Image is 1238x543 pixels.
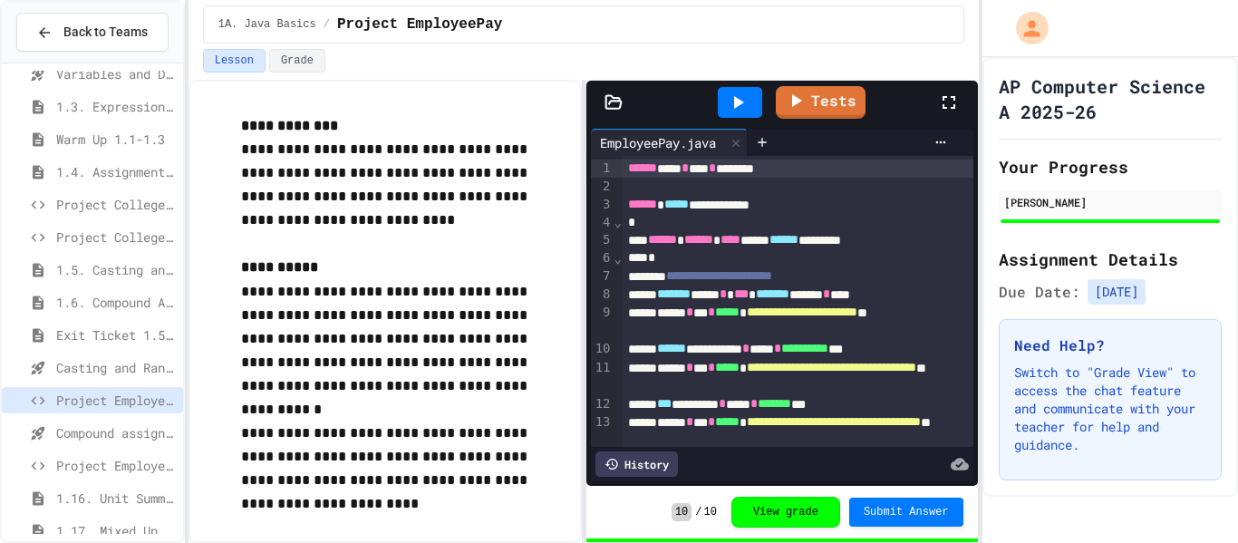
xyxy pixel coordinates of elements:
span: Project EmployeePay [337,14,502,35]
span: / [695,505,701,519]
div: 3 [591,196,614,214]
div: EmployeePay.java [591,129,748,156]
div: 7 [591,267,614,286]
button: View grade [731,497,840,528]
div: 13 [591,413,614,450]
div: 4 [591,214,614,232]
span: Fold line [613,215,622,229]
div: [PERSON_NAME] [1004,194,1216,210]
span: Due Date: [999,281,1080,303]
div: 6 [591,249,614,267]
div: 10 [591,340,614,358]
h2: Assignment Details [999,247,1222,272]
div: 9 [591,304,614,340]
span: Fold line [613,251,622,266]
span: [DATE] [1088,279,1146,305]
button: Lesson [203,49,266,73]
div: History [595,451,678,477]
div: 8 [591,286,614,304]
h2: Your Progress [999,154,1222,179]
div: My Account [997,7,1053,49]
h3: Need Help? [1014,335,1206,356]
button: Grade [269,49,325,73]
button: Submit Answer [849,498,963,527]
span: Back to Teams [63,23,148,42]
span: 1A. Java Basics [218,17,316,32]
div: 2 [591,178,614,196]
h1: AP Computer Science A 2025-26 [999,73,1222,124]
a: Tests [776,86,866,119]
div: 11 [591,359,614,395]
span: Submit Answer [864,505,949,519]
span: 10 [704,505,717,519]
p: Switch to "Grade View" to access the chat feature and communicate with your teacher for help and ... [1014,364,1206,454]
div: 12 [591,395,614,413]
span: / [324,17,330,32]
div: 1 [591,160,614,178]
div: 5 [591,231,614,249]
span: 10 [672,503,692,521]
button: Back to Teams [16,13,169,52]
div: EmployeePay.java [591,133,725,152]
